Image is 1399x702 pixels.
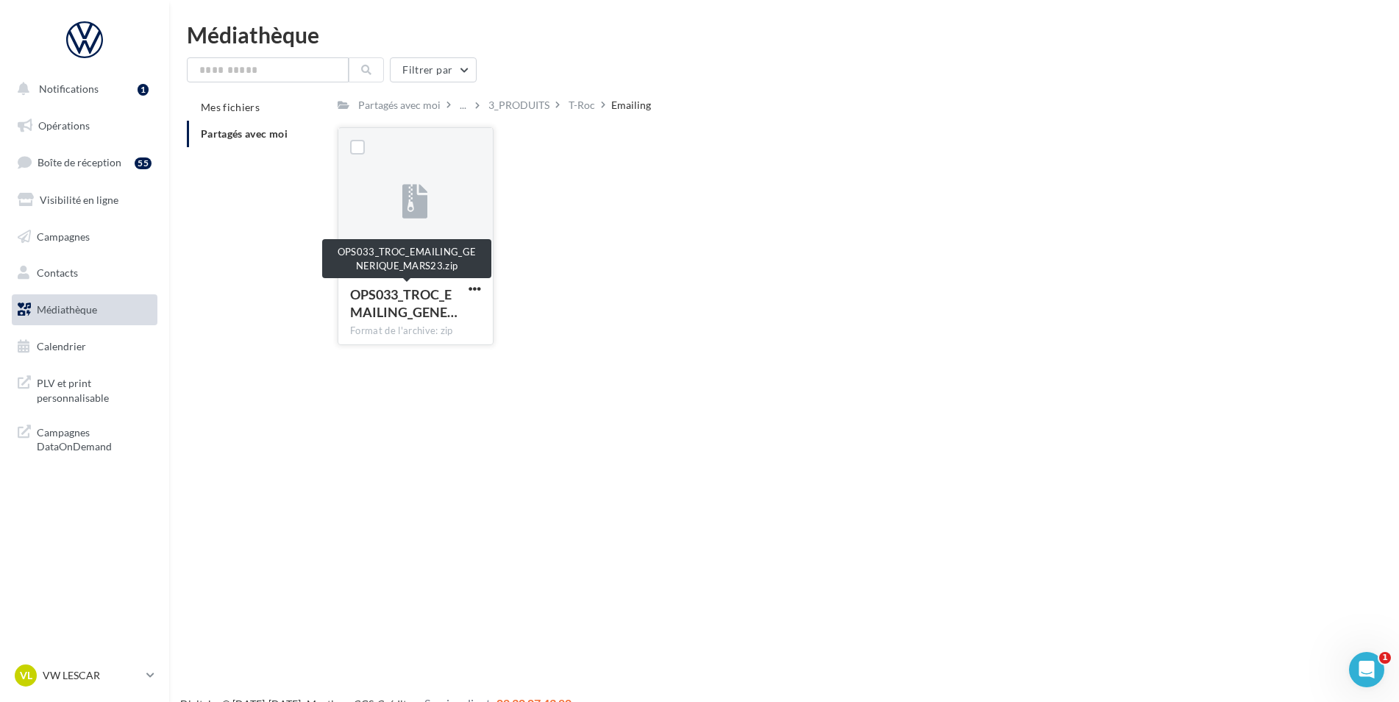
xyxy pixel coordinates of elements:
[9,185,160,216] a: Visibilité en ligne
[488,98,549,113] div: 3_PRODUITS
[390,57,477,82] button: Filtrer par
[187,24,1381,46] div: Médiathèque
[358,98,441,113] div: Partagés avec moi
[37,303,97,316] span: Médiathèque
[9,331,160,362] a: Calendrier
[9,74,154,104] button: Notifications 1
[37,230,90,242] span: Campagnes
[138,84,149,96] div: 1
[457,95,469,116] div: ...
[9,146,160,178] a: Boîte de réception55
[9,221,160,252] a: Campagnes
[43,668,140,683] p: VW LESCAR
[9,294,160,325] a: Médiathèque
[350,325,481,338] div: Format de l'archive: zip
[9,367,160,411] a: PLV et print personnalisable
[40,194,118,206] span: Visibilité en ligne
[9,258,160,288] a: Contacts
[39,82,99,95] span: Notifications
[1349,652,1384,687] iframe: Intercom live chat
[9,110,160,141] a: Opérations
[12,662,157,689] a: VL VW LESCAR
[201,127,288,140] span: Partagés avec moi
[611,98,651,113] div: Emailing
[322,239,491,278] div: OPS033_TROC_EMAILING_GENERIQUE_MARS23.zip
[135,157,152,169] div: 55
[9,416,160,460] a: Campagnes DataOnDemand
[350,286,458,320] span: OPS033_TROC_EMAILING_GENERIQUE_MARS23.zip
[201,101,260,113] span: Mes fichiers
[38,156,121,169] span: Boîte de réception
[37,373,152,405] span: PLV et print personnalisable
[37,422,152,454] span: Campagnes DataOnDemand
[37,340,86,352] span: Calendrier
[569,98,595,113] div: T-Roc
[20,668,32,683] span: VL
[37,266,78,279] span: Contacts
[1379,652,1391,664] span: 1
[38,119,90,132] span: Opérations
